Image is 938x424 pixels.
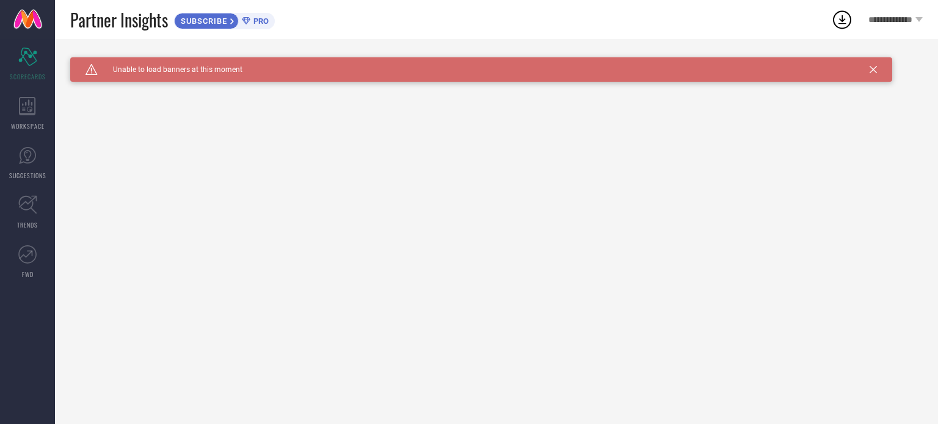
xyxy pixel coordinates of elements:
div: Open download list [831,9,853,31]
span: SCORECARDS [10,72,46,81]
div: Unable to load filters at this moment. Please try later. [70,57,923,67]
span: SUBSCRIBE [175,16,230,26]
span: PRO [250,16,269,26]
a: SUBSCRIBEPRO [174,10,275,29]
span: Partner Insights [70,7,168,32]
span: FWD [22,270,34,279]
span: SUGGESTIONS [9,171,46,180]
span: Unable to load banners at this moment [98,65,242,74]
span: WORKSPACE [11,121,45,131]
span: TRENDS [17,220,38,229]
